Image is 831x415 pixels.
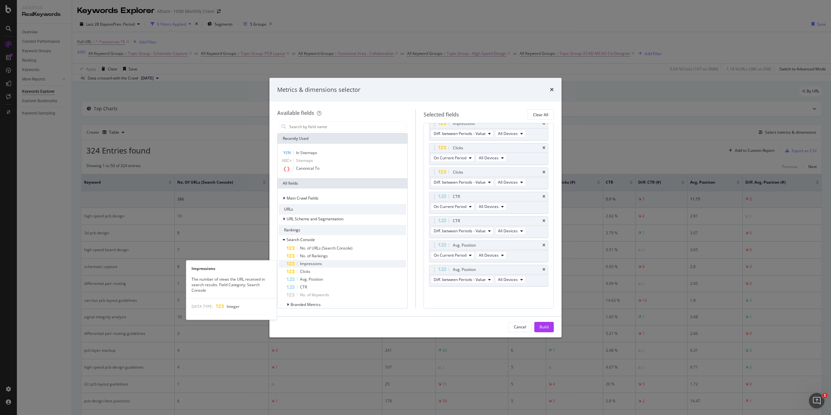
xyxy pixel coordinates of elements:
[498,277,518,282] span: All Devices
[540,324,549,330] div: Build
[429,167,549,189] div: ClickstimesDiff. between Periods - ValueAll Devices
[476,203,507,211] button: All Devices
[453,242,476,249] div: Avg. Position
[453,218,460,224] div: CTR
[300,253,328,259] span: No. of Rankings
[431,154,475,162] button: On Current Period
[542,146,545,150] div: times
[279,225,406,235] div: Rankings
[495,227,526,235] button: All Devices
[429,119,549,140] div: ImpressionstimesDiff. between Periods - ValueAll Devices
[431,276,494,284] button: Diff. between Periods - Value
[479,204,499,209] span: All Devices
[296,150,317,155] span: In Sitemaps
[550,86,554,94] div: times
[296,165,319,171] span: Canonical To
[300,284,307,290] span: CTR
[431,178,494,186] button: Diff. between Periods - Value
[300,261,322,266] span: Impressions
[434,131,486,136] span: Diff. between Periods - Value
[431,130,494,138] button: Diff. between Periods - Value
[542,122,545,126] div: times
[542,243,545,247] div: times
[300,245,353,251] span: No. of URLs (Search Console)
[476,154,507,162] button: All Devices
[296,158,313,163] span: Sitemaps
[279,204,406,214] div: URLs
[534,322,554,332] button: Build
[822,393,827,398] span: 1
[429,240,549,262] div: Avg. PositiontimesOn Current PeriodAll Devices
[434,277,486,282] span: Diff. between Periods - Value
[498,228,518,234] span: All Devices
[269,78,562,337] div: modal
[479,155,499,161] span: All Devices
[186,276,277,293] div: The number of views the URL received in search results. Field Category: Search Console
[431,251,475,259] button: On Current Period
[495,276,526,284] button: All Devices
[431,203,475,211] button: On Current Period
[479,252,499,258] span: All Devices
[287,216,343,222] span: URL Scheme and Segmentation
[300,292,329,298] span: No. of Keywords
[289,122,406,131] input: Search by field name
[527,109,554,120] button: Clear All
[277,86,360,94] div: Metrics & dimensions selector
[434,228,486,234] span: Diff. between Periods - Value
[508,322,532,332] button: Cancel
[429,143,549,165] div: ClickstimesOn Current PeriodAll Devices
[476,251,507,259] button: All Devices
[453,193,460,200] div: CTR
[429,216,549,238] div: CTRtimesDiff. between Periods - ValueAll Devices
[277,109,314,116] div: Available fields
[495,178,526,186] button: All Devices
[287,195,318,201] span: Main Crawl Fields
[453,120,475,127] div: Impressions
[186,266,277,271] div: Impressions
[278,133,407,144] div: Recently Used
[533,112,548,117] div: Clear All
[287,237,315,242] span: Search Console
[431,227,494,235] button: Diff. between Periods - Value
[495,130,526,138] button: All Devices
[434,204,466,209] span: On Current Period
[453,266,476,273] div: Avg. Position
[453,145,463,151] div: Clicks
[300,276,323,282] span: Avg. Position
[542,268,545,272] div: times
[429,265,549,287] div: Avg. PositiontimesDiff. between Periods - ValueAll Devices
[498,179,518,185] span: All Devices
[542,219,545,223] div: times
[429,192,549,214] div: CTRtimesOn Current PeriodAll Devices
[434,155,466,161] span: On Current Period
[300,269,310,274] span: Clicks
[424,111,459,118] div: Selected fields
[542,170,545,174] div: times
[809,393,825,409] iframe: Intercom live chat
[542,195,545,199] div: times
[434,179,486,185] span: Diff. between Periods - Value
[453,169,463,176] div: Clicks
[434,252,466,258] span: On Current Period
[514,324,526,330] div: Cancel
[498,131,518,136] span: All Devices
[291,302,321,307] span: Branded Metrics
[278,178,407,189] div: All fields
